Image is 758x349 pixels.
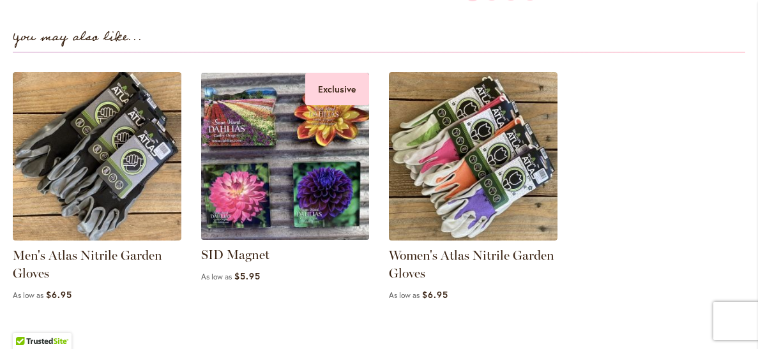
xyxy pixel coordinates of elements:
a: Men's Atlas Nitrile Garden Gloves [13,248,162,281]
span: $5.95 [234,270,261,282]
a: Women's Atlas Nitrile Garden Gloves [389,248,554,281]
iframe: Launch Accessibility Center [10,304,45,339]
strong: You may also like... [13,27,142,48]
span: $6.95 [422,288,448,301]
span: As low as [389,290,420,300]
img: SID Magnet [197,68,373,244]
span: $6.95 [46,288,72,301]
a: Women's Atlas Nitrile Gloves in 4 sizes [389,231,557,243]
div: Exclusive [305,73,369,105]
img: Women's Atlas Nitrile Gloves in 4 sizes [389,72,557,241]
span: As low as [201,272,232,281]
a: SID Magnet Exclusive [201,230,368,242]
a: Men's Atlas Nitrile Gloves in 3 sizes [13,231,181,243]
img: Men's Atlas Nitrile Gloves in 3 sizes [13,72,181,241]
a: SID Magnet [201,247,269,262]
span: As low as [13,290,43,300]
